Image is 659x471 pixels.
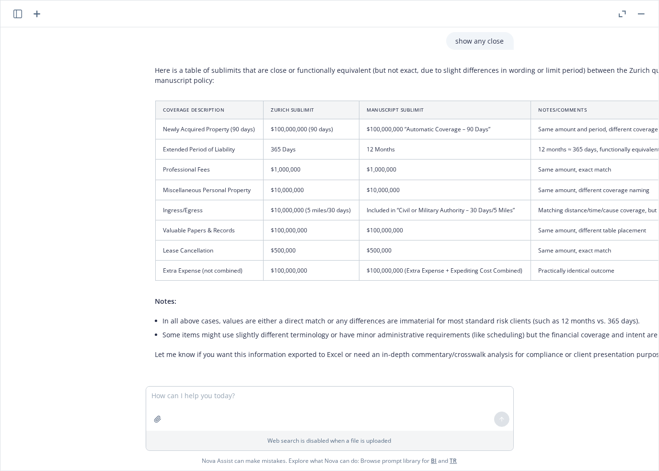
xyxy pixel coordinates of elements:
[450,457,457,465] a: TR
[263,220,359,240] td: $100,000,000
[263,101,359,119] th: Zurich Sublimit
[359,240,531,260] td: $500,000
[155,220,263,240] td: Valuable Papers & Records
[155,261,263,281] td: Extra Expense (not combined)
[155,101,263,119] th: Coverage Description
[263,200,359,220] td: $10,000,000 (5 miles/30 days)
[431,457,437,465] a: BI
[359,101,531,119] th: Manuscript Sublimit
[152,437,508,445] p: Web search is disabled when a file is uploaded
[263,139,359,160] td: 365 Days
[155,139,263,160] td: Extended Period of Liability
[4,451,655,471] span: Nova Assist can make mistakes. Explore what Nova can do: Browse prompt library for and
[359,220,531,240] td: $100,000,000
[359,139,531,160] td: 12 Months
[155,297,177,306] span: Notes:
[263,261,359,281] td: $100,000,000
[155,200,263,220] td: Ingress/Egress
[359,180,531,200] td: $10,000,000
[155,160,263,180] td: Professional Fees
[359,160,531,180] td: $1,000,000
[359,200,531,220] td: Included in “Civil or Military Authority – 30 Days/5 Miles”
[359,261,531,281] td: $100,000,000 (Extra Expense + Expediting Cost Combined)
[263,240,359,260] td: $500,000
[155,119,263,139] td: Newly Acquired Property (90 days)
[155,240,263,260] td: Lease Cancellation
[456,36,504,46] p: show any close
[263,119,359,139] td: $100,000,000 (90 days)
[263,180,359,200] td: $10,000,000
[263,160,359,180] td: $1,000,000
[359,119,531,139] td: $100,000,000 “Automatic Coverage – 90 Days”
[155,180,263,200] td: Miscellaneous Personal Property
